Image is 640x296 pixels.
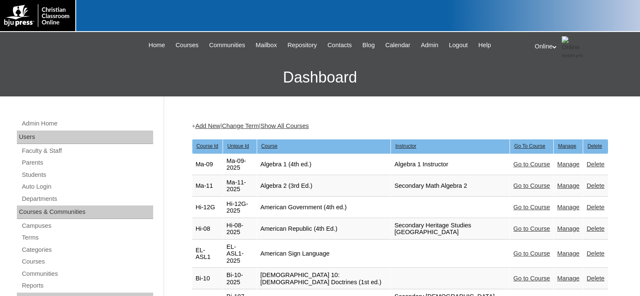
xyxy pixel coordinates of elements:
[421,40,438,50] span: Admin
[587,250,604,257] a: Delete
[17,131,153,144] div: Users
[171,40,203,50] a: Courses
[287,40,317,50] span: Repository
[149,40,165,50] span: Home
[21,269,153,279] a: Communities
[558,143,576,149] u: Manage
[358,40,379,50] a: Blog
[587,225,604,232] a: Delete
[395,143,416,149] u: Instructor
[205,40,250,50] a: Communities
[222,123,259,129] a: Change Term
[478,40,491,50] span: Help
[513,204,550,211] a: Go to Course
[327,40,352,50] span: Contacts
[144,40,169,50] a: Home
[21,181,153,192] a: Auto Login
[21,170,153,180] a: Students
[17,205,153,219] div: Courses & Communities
[513,182,550,189] a: Go to Course
[21,157,153,168] a: Parents
[223,197,256,218] td: Hi-12G-2025
[4,4,71,27] img: logo-white.png
[557,250,579,257] a: Manage
[4,59,636,96] h3: Dashboard
[385,40,410,50] span: Calendar
[535,36,632,57] div: Online
[227,143,249,149] u: Unique Id
[513,161,550,168] a: Go to Course
[21,256,153,267] a: Courses
[21,232,153,243] a: Terms
[557,182,579,189] a: Manage
[283,40,321,50] a: Repository
[449,40,468,50] span: Logout
[256,40,277,50] span: Mailbox
[192,122,608,131] div: + | |
[257,176,391,197] td: Algebra 2 (3rd Ed.)
[391,176,510,197] td: Secondary Math Algebra 2
[192,176,223,197] td: Ma-11
[587,161,604,168] a: Delete
[513,275,550,282] a: Go to Course
[257,219,391,240] td: American Republic (4th Ed.)
[21,194,153,204] a: Departments
[557,225,579,232] a: Manage
[391,154,510,175] td: Algebra 1 Instructor
[381,40,414,50] a: Calendar
[562,36,583,57] img: Online Instructor
[557,161,579,168] a: Manage
[192,240,223,268] td: EL-ASL1
[192,219,223,240] td: Hi-08
[252,40,281,50] a: Mailbox
[21,146,153,156] a: Faculty & Staff
[223,154,256,175] td: Ma-09-2025
[557,275,579,282] a: Manage
[223,268,256,289] td: Bi-10-2025
[557,204,579,211] a: Manage
[445,40,472,50] a: Logout
[192,197,223,218] td: Hi-12G
[21,280,153,291] a: Reports
[192,154,223,175] td: Ma-09
[21,221,153,231] a: Campuses
[257,197,391,218] td: American Government (4th ed.)
[587,143,602,149] u: Delete
[587,204,604,211] a: Delete
[257,154,391,175] td: Algebra 1 (4th ed.)
[417,40,443,50] a: Admin
[209,40,245,50] span: Communities
[513,250,550,257] a: Go to Course
[21,245,153,255] a: Categories
[587,275,604,282] a: Delete
[175,40,199,50] span: Courses
[223,240,256,268] td: EL-ASL1-2025
[587,182,604,189] a: Delete
[195,123,220,129] a: Add New
[257,268,391,289] td: [DEMOGRAPHIC_DATA] 10: [DEMOGRAPHIC_DATA] Doctrines (1st ed.)
[257,240,391,268] td: American Sign Language
[223,219,256,240] td: Hi-08-2025
[21,118,153,129] a: Admin Home
[261,143,278,149] u: Course
[513,225,550,232] a: Go to Course
[260,123,309,129] a: Show All Courses
[474,40,495,50] a: Help
[362,40,374,50] span: Blog
[391,219,510,240] td: Secondary Heritage Studies [GEOGRAPHIC_DATA]
[197,143,218,149] u: Course Id
[192,268,223,289] td: Bi-10
[323,40,356,50] a: Contacts
[514,143,545,149] u: Go To Course
[223,176,256,197] td: Ma-11-2025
